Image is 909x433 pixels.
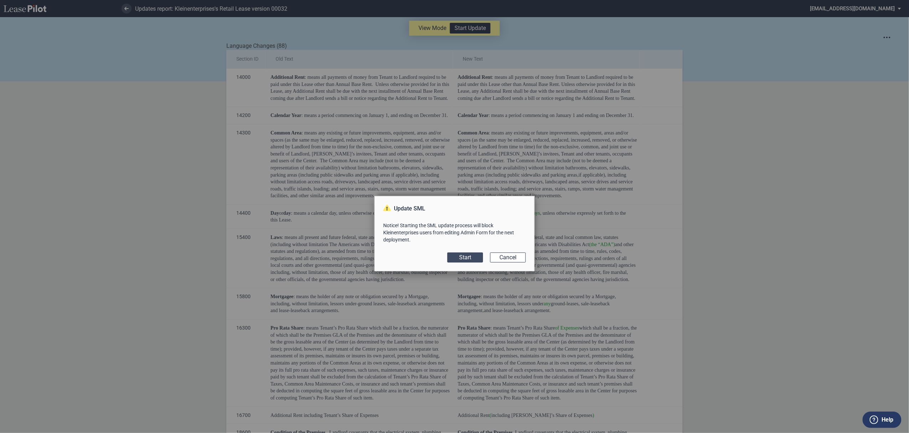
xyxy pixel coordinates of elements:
button: Start [447,253,483,263]
p: Notice! Starting the SML update process will block Kleinenterprises users from editing Admin Form... [383,222,526,243]
label: Help [882,415,893,424]
button: Cancel [490,253,526,263]
p: Update SML [383,205,526,213]
md-dialog: Update SMLNotice! Starting ... [374,196,535,271]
